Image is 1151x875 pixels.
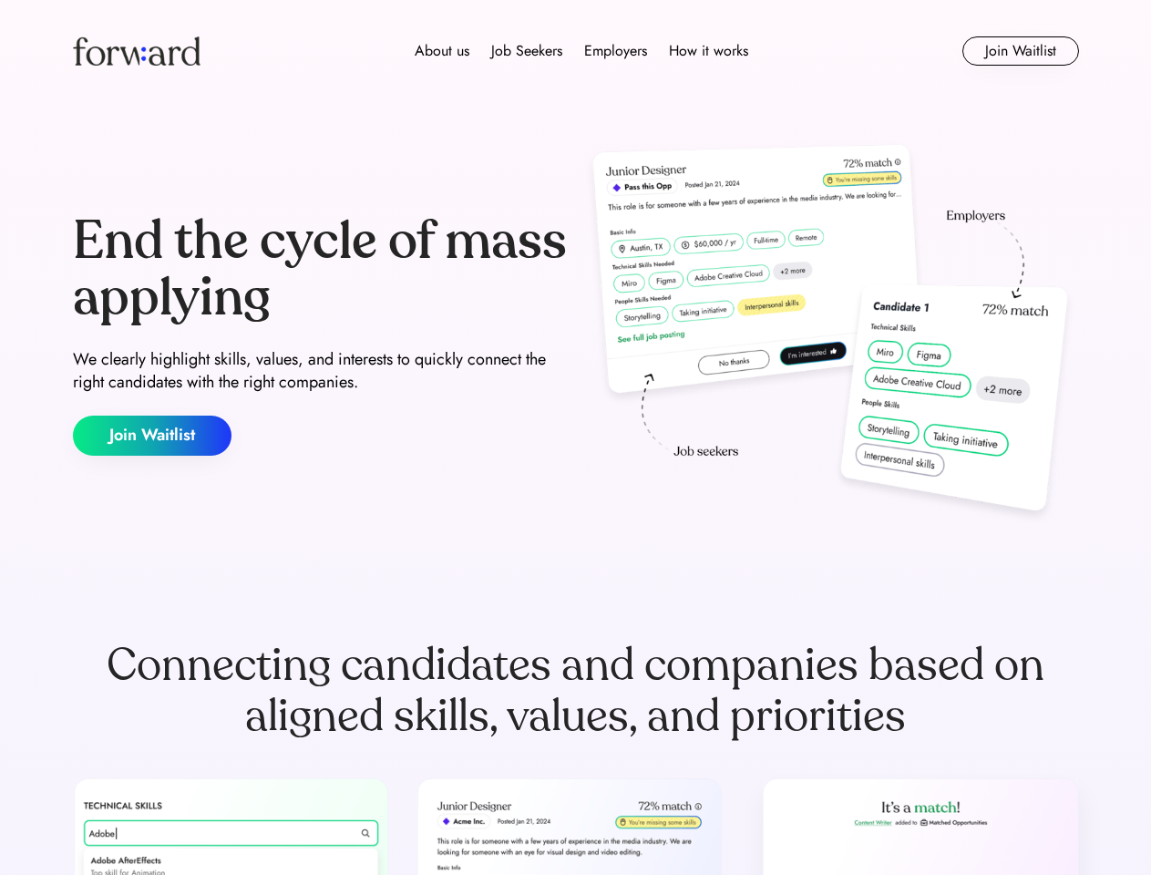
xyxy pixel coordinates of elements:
button: Join Waitlist [73,416,231,456]
img: Forward logo [73,36,200,66]
div: How it works [669,40,748,62]
div: Employers [584,40,647,62]
button: Join Waitlist [962,36,1079,66]
div: Connecting candidates and companies based on aligned skills, values, and priorities [73,640,1079,742]
img: hero-image.png [583,139,1079,530]
div: About us [415,40,469,62]
div: End the cycle of mass applying [73,213,569,325]
div: Job Seekers [491,40,562,62]
div: We clearly highlight skills, values, and interests to quickly connect the right candidates with t... [73,348,569,394]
